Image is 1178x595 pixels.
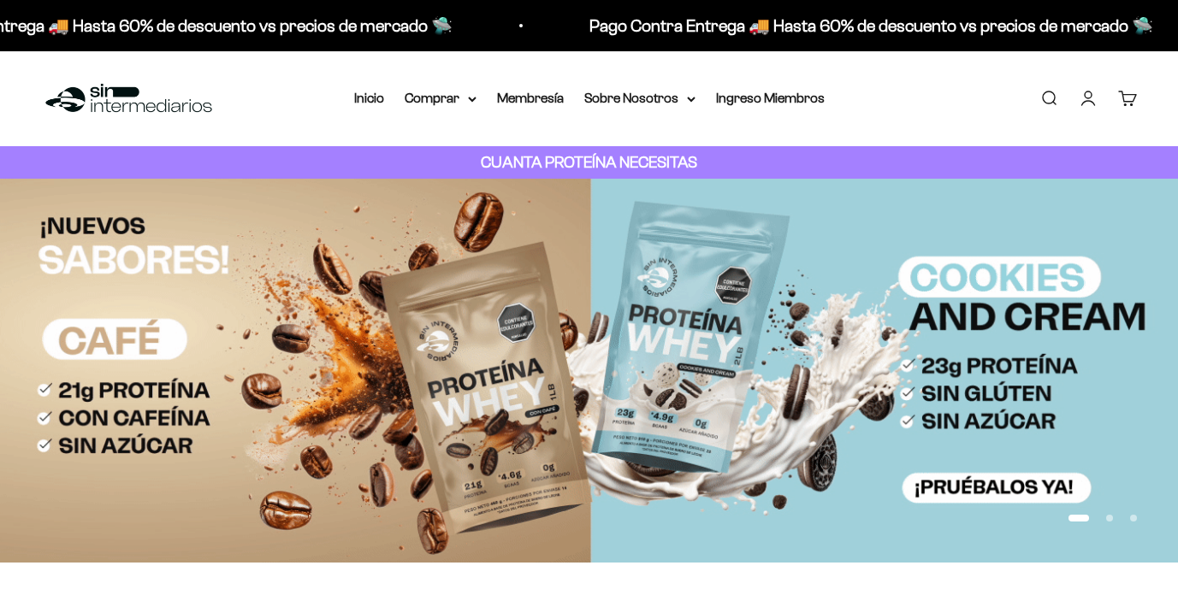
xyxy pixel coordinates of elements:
summary: Comprar [405,87,477,109]
a: Inicio [354,91,384,105]
summary: Sobre Nosotros [584,87,696,109]
p: Pago Contra Entrega 🚚 Hasta 60% de descuento vs precios de mercado 🛸 [567,12,1131,39]
a: Ingreso Miembros [716,91,825,105]
a: Membresía [497,91,564,105]
strong: CUANTA PROTEÍNA NECESITAS [481,153,697,171]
